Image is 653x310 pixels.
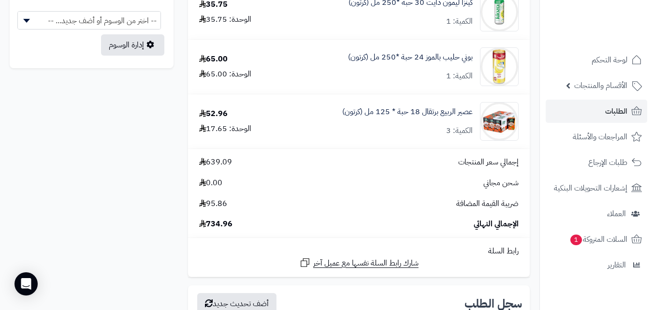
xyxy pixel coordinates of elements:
[199,54,228,65] div: 65.00
[15,272,38,295] div: Open Intercom Messenger
[546,228,647,251] a: السلات المتروكة1
[446,71,473,82] div: الكمية: 1
[588,156,627,169] span: طلبات الإرجاع
[458,157,519,168] span: إجمالي سعر المنتجات
[348,52,473,63] a: بوني حليب بالموز 24 حبة *250 مل (كرتون)
[199,198,227,209] span: 95.86
[101,34,164,56] a: إدارة الوسوم
[546,202,647,225] a: العملاء
[342,106,473,118] a: عصير الربيع برتقال 18 حبة * 125 مل (كرتون)
[456,198,519,209] span: ضريبة القيمة المضافة
[480,47,518,86] img: 1747649698-71Ckoq8RvxS._AC_SL1500-90x90.jpg
[199,108,228,119] div: 52.96
[574,79,627,92] span: الأقسام والمنتجات
[608,258,626,272] span: التقارير
[605,104,627,118] span: الطلبات
[199,69,251,80] div: الوحدة: 65.00
[546,253,647,277] a: التقارير
[199,14,251,25] div: الوحدة: 35.75
[17,11,161,30] span: -- اختر من الوسوم أو أضف جديد... --
[546,100,647,123] a: الطلبات
[199,177,222,189] span: 0.00
[573,130,627,144] span: المراجعات والأسئلة
[607,207,626,221] span: العملاء
[199,219,232,230] span: 734.96
[192,246,526,257] div: رابط السلة
[546,125,647,148] a: المراجعات والأسئلة
[313,258,419,269] span: شارك رابط السلة نفسها مع عميل آخر
[569,233,627,246] span: السلات المتروكة
[464,298,522,310] h3: سجل الطلب
[199,123,251,134] div: الوحدة: 17.65
[480,102,518,141] img: 1747752952-e081f669-ed2f-4ad7-a6e2-e1bba2f5-90x90.jpg
[546,151,647,174] a: طلبات الإرجاع
[299,257,419,269] a: شارك رابط السلة نفسها مع عميل آخر
[570,235,582,245] span: 1
[546,177,647,200] a: إشعارات التحويلات البنكية
[592,53,627,67] span: لوحة التحكم
[554,181,627,195] span: إشعارات التحويلات البنكية
[199,157,232,168] span: 639.09
[587,27,644,47] img: logo-2.png
[474,219,519,230] span: الإجمالي النهائي
[446,16,473,27] div: الكمية: 1
[483,177,519,189] span: شحن مجاني
[446,125,473,136] div: الكمية: 3
[546,48,647,72] a: لوحة التحكم
[18,12,160,30] span: -- اختر من الوسوم أو أضف جديد... --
